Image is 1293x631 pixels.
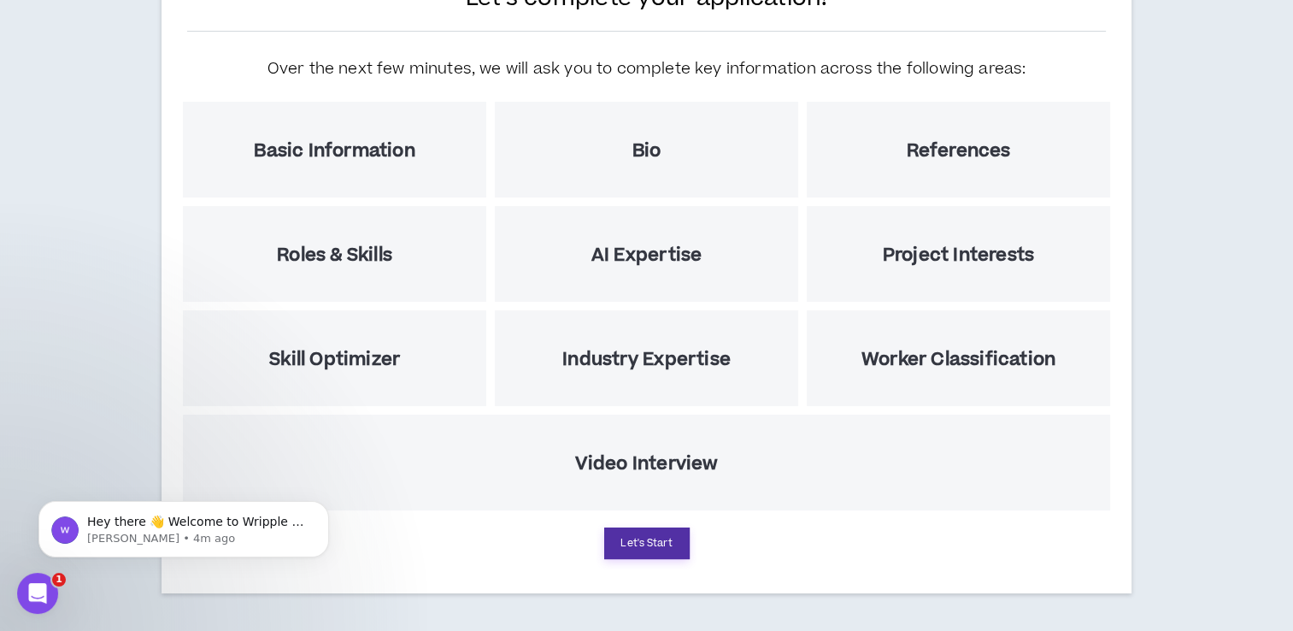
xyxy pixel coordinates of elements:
[277,245,392,266] h5: Roles & Skills
[632,140,661,162] h5: Bio
[52,573,66,587] span: 1
[604,528,690,559] button: Let's Start
[562,349,731,370] h5: Industry Expertise
[254,140,414,162] h5: Basic Information
[13,465,355,585] iframe: Intercom notifications message
[269,349,400,370] h5: Skill Optimizer
[575,453,719,475] h5: Video Interview
[906,140,1010,162] h5: References
[17,573,58,614] iframe: Intercom live chat
[861,349,1055,370] h5: Worker Classification
[591,245,702,266] h5: AI Expertise
[883,245,1034,266] h5: Project Interests
[267,57,1026,80] h5: Over the next few minutes, we will ask you to complete key information across the following areas:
